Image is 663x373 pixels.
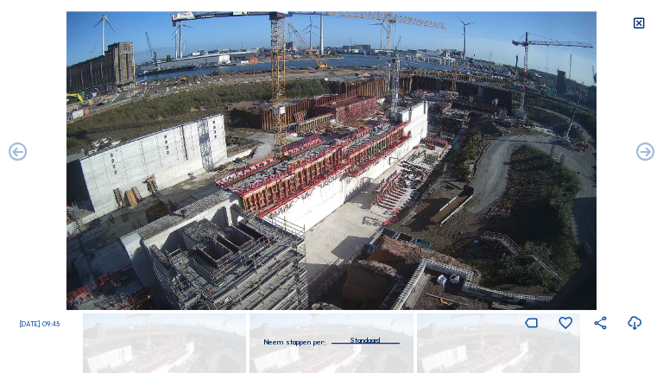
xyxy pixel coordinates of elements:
div: Neem stappen per: [264,338,325,345]
div: Standaard [350,332,380,348]
span: [DATE] 09:45 [20,319,60,328]
img: Image [66,11,597,310]
div: Standaard [331,332,399,343]
i: Forward [7,142,28,163]
i: Back [635,142,656,163]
